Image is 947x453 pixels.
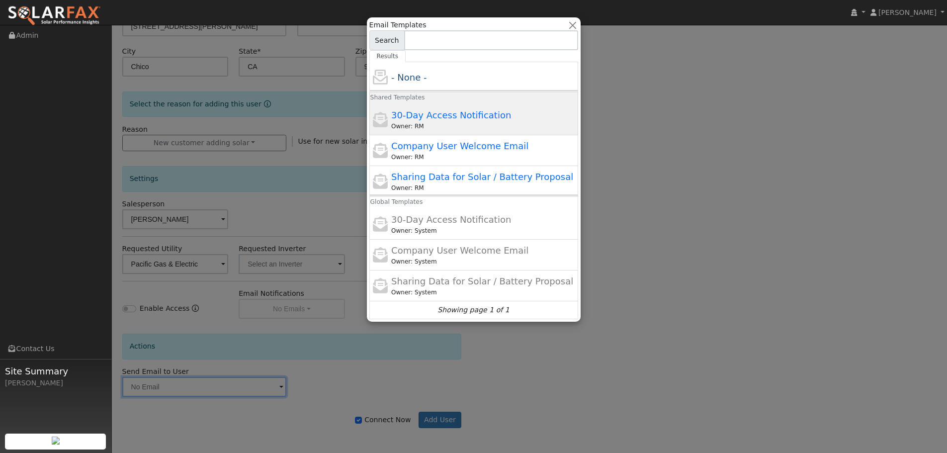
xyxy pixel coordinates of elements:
span: Sharing Data for Solar / Battery Proposal [391,172,573,182]
a: Results [369,50,406,62]
span: - None - [391,72,427,83]
div: Leroy Coffman [391,257,576,266]
span: 30-Day Access Notification [391,214,511,225]
span: Company User Welcome Email [391,245,528,256]
span: Email Templates [369,20,427,30]
div: Leroy Coffman [391,226,576,235]
h6: Shared Templates [363,91,377,105]
span: 30-Day Access Notification [391,110,511,120]
span: Site Summary [5,364,106,378]
span: [PERSON_NAME] [878,8,937,16]
span: Sharing Data for Solar / Battery Proposal [391,276,573,286]
div: Ryan McDonald [391,122,576,131]
img: retrieve [52,437,60,445]
div: Ryan McDonald [391,183,576,192]
span: Company User Welcome Email [391,141,528,151]
div: [PERSON_NAME] [5,378,106,388]
h6: Global Templates [363,195,377,209]
img: SolarFax [7,5,101,26]
i: Showing page 1 of 1 [437,305,509,315]
span: Search [369,30,405,50]
div: Ryan McDonald [391,153,576,162]
div: Leroy Coffman [391,288,576,297]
